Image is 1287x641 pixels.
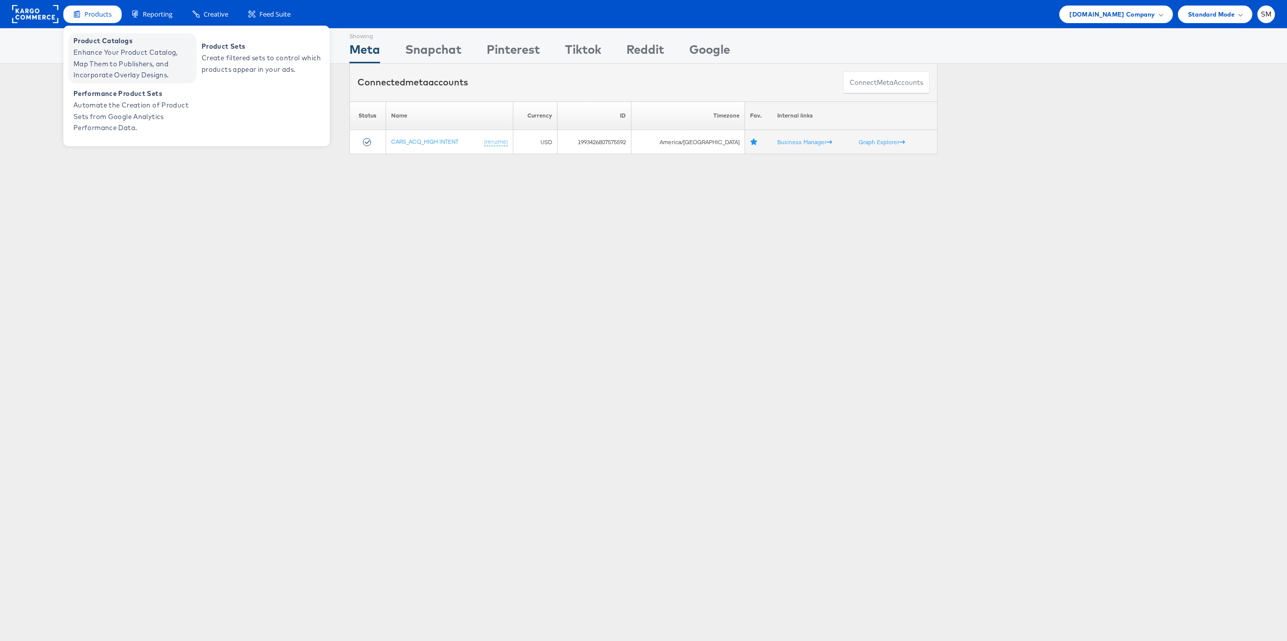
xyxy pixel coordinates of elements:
th: Currency [513,101,558,130]
a: Product Catalogs Enhance Your Product Catalog, Map Them to Publishers, and Incorporate Overlay De... [68,33,197,83]
td: 1993426807575592 [558,130,631,154]
th: Status [350,101,386,130]
div: Showing [349,29,380,41]
a: Performance Product Sets Automate the Creation of Product Sets from Google Analytics Performance ... [68,86,197,136]
a: Business Manager [777,138,832,146]
td: America/[GEOGRAPHIC_DATA] [631,130,745,154]
span: Reporting [143,10,172,19]
div: Connected accounts [357,76,468,89]
div: Reddit [626,41,664,63]
th: Name [386,101,513,130]
span: Create filtered sets to control which products appear in your ads. [202,52,322,75]
span: [DOMAIN_NAME] Company [1069,9,1155,20]
span: Product Sets [202,41,322,52]
span: Performance Product Sets [73,88,194,99]
a: CARS_ACQ_HIGH INTENT [391,138,458,145]
span: Products [84,10,112,19]
td: USD [513,130,558,154]
div: Meta [349,41,380,63]
a: Product Sets Create filtered sets to control which products appear in your ads. [197,33,325,83]
div: Google [689,41,730,63]
div: Pinterest [487,41,540,63]
button: ConnectmetaAccounts [843,71,930,94]
span: Enhance Your Product Catalog, Map Them to Publishers, and Incorporate Overlay Designs. [73,47,194,81]
span: Product Catalogs [73,35,194,47]
a: (rename) [484,138,508,146]
span: Automate the Creation of Product Sets from Google Analytics Performance Data. [73,99,194,134]
span: Feed Suite [259,10,291,19]
a: Graph Explorer [859,138,905,146]
span: Standard Mode [1188,9,1235,20]
th: Timezone [631,101,745,130]
span: SM [1261,11,1272,18]
div: Snapchat [405,41,462,63]
th: ID [558,101,631,130]
div: Tiktok [565,41,601,63]
span: meta [877,78,893,87]
span: Creative [204,10,228,19]
span: meta [405,76,428,88]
